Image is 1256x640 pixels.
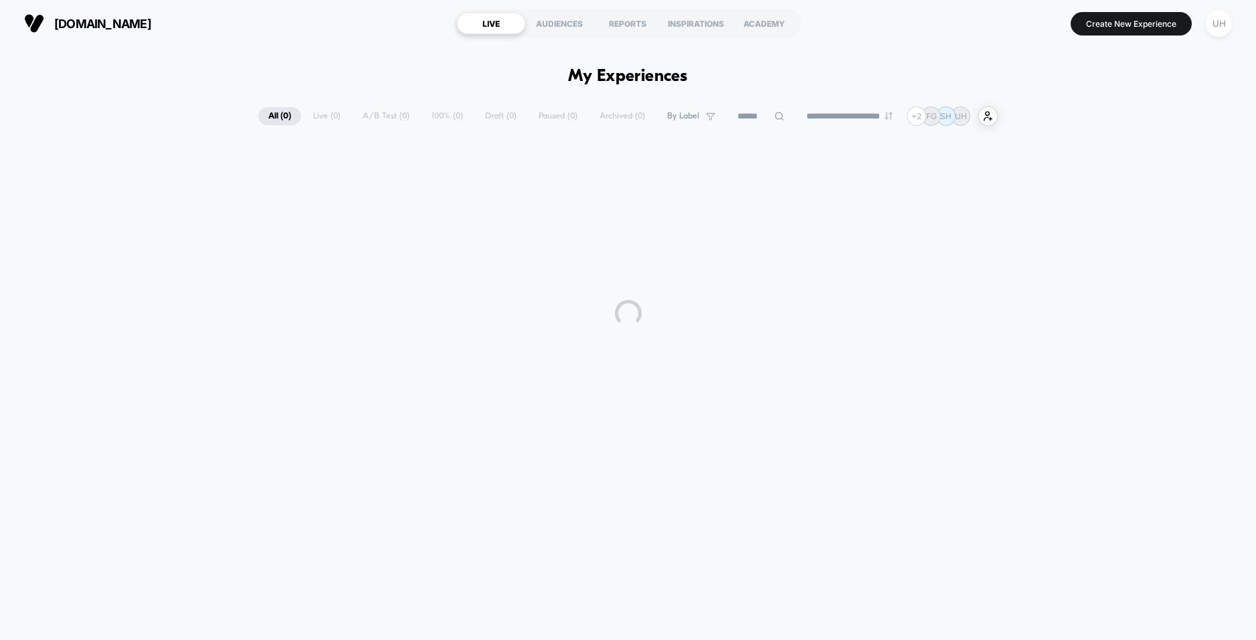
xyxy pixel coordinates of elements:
span: All ( 0 ) [258,107,301,125]
span: [DOMAIN_NAME] [54,17,151,31]
h1: My Experiences [568,67,688,86]
span: By Label [667,111,699,121]
img: Visually logo [24,13,44,33]
button: UH [1202,10,1236,37]
div: ACADEMY [730,13,798,34]
p: SH [940,111,952,121]
button: Create New Experience [1071,12,1192,35]
div: REPORTS [594,13,662,34]
div: + 2 [907,106,926,126]
p: UH [955,111,967,121]
div: UH [1206,11,1232,37]
div: INSPIRATIONS [662,13,730,34]
img: end [885,112,893,120]
div: LIVE [457,13,525,34]
p: FG [926,111,937,121]
div: AUDIENCES [525,13,594,34]
button: [DOMAIN_NAME] [20,13,155,34]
